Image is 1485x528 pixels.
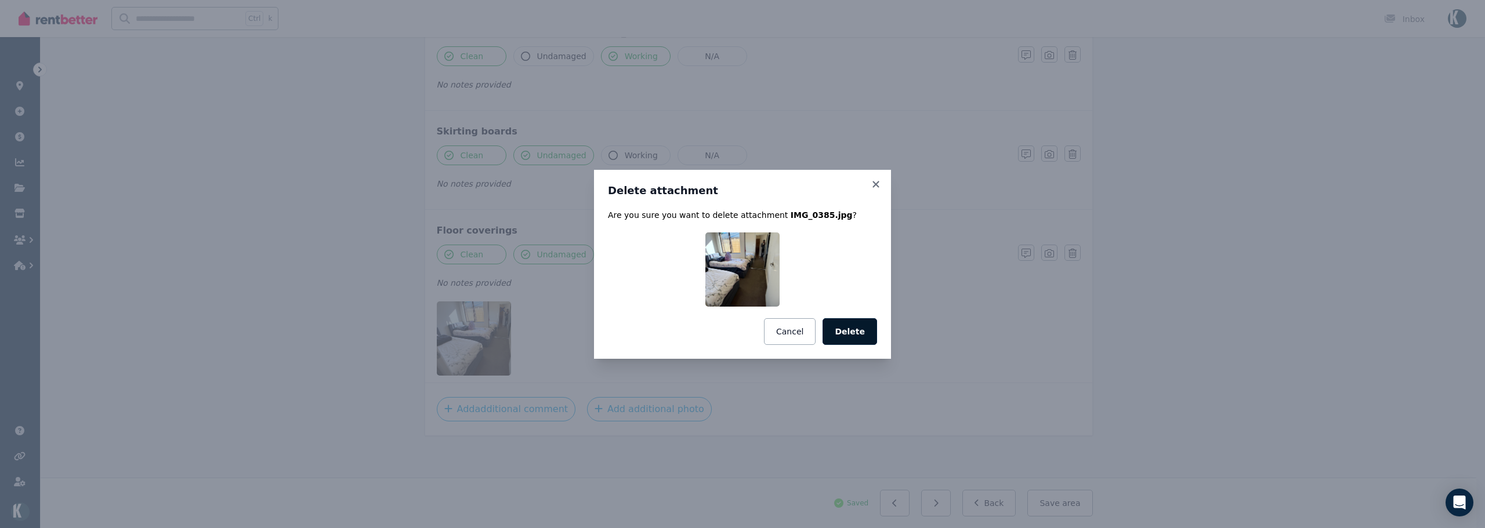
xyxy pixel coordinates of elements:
div: Open Intercom Messenger [1446,489,1473,516]
span: IMG_0385.jpg [791,210,853,220]
img: IMG_0385.jpg [705,232,780,307]
p: Are you sure you want to delete attachment ? [608,209,877,221]
h3: Delete attachment [608,184,877,198]
button: Delete [823,318,877,345]
button: Cancel [764,318,816,345]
